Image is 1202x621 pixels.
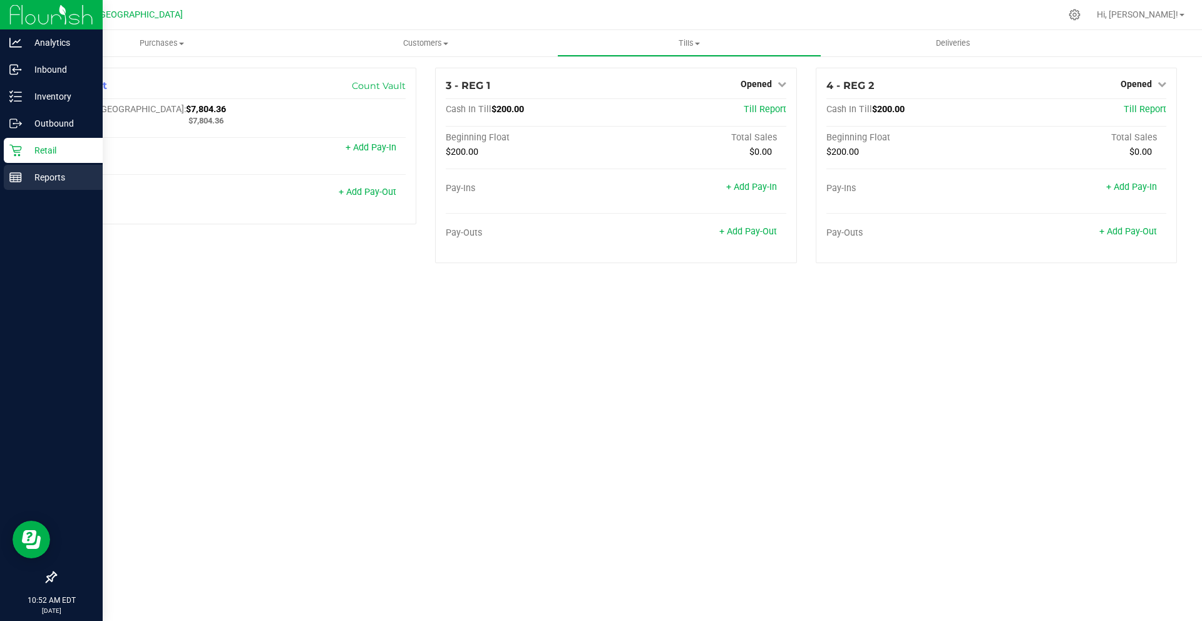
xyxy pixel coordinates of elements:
[22,35,97,50] p: Analytics
[22,116,97,131] p: Outbound
[558,38,820,49] span: Tills
[616,132,786,144] div: Total Sales
[30,30,294,56] a: Purchases
[741,79,772,89] span: Opened
[491,104,524,115] span: $200.00
[446,227,616,239] div: Pay-Outs
[872,104,905,115] span: $200.00
[9,90,22,103] inline-svg: Inventory
[826,132,997,144] div: Beginning Float
[446,183,616,194] div: Pay-Ins
[826,227,997,239] div: Pay-Outs
[744,104,786,115] a: Till Report
[826,183,997,194] div: Pay-Ins
[996,132,1166,144] div: Total Sales
[66,144,236,155] div: Pay-Ins
[9,36,22,49] inline-svg: Analytics
[821,30,1085,56] a: Deliveries
[22,62,97,77] p: Inbound
[726,182,777,192] a: + Add Pay-In
[1097,9,1178,19] span: Hi, [PERSON_NAME]!
[9,144,22,157] inline-svg: Retail
[9,171,22,184] inline-svg: Reports
[66,188,236,199] div: Pay-Outs
[339,187,396,197] a: + Add Pay-Out
[352,80,406,91] a: Count Vault
[557,30,821,56] a: Tills
[188,116,223,125] span: $7,804.36
[346,142,396,153] a: + Add Pay-In
[1121,79,1152,89] span: Opened
[294,30,557,56] a: Customers
[6,606,97,615] p: [DATE]
[22,170,97,185] p: Reports
[1106,182,1157,192] a: + Add Pay-In
[446,147,478,157] span: $200.00
[6,595,97,606] p: 10:52 AM EDT
[1124,104,1166,115] a: Till Report
[1129,147,1152,157] span: $0.00
[30,38,294,49] span: Purchases
[294,38,557,49] span: Customers
[13,521,50,558] iframe: Resource center
[749,147,772,157] span: $0.00
[1099,226,1157,237] a: + Add Pay-Out
[73,9,183,20] span: GA2 - [GEOGRAPHIC_DATA]
[826,80,874,91] span: 4 - REG 2
[186,104,226,115] span: $7,804.36
[22,143,97,158] p: Retail
[9,63,22,76] inline-svg: Inbound
[66,104,186,115] span: Cash In [GEOGRAPHIC_DATA]:
[446,104,491,115] span: Cash In Till
[719,226,777,237] a: + Add Pay-Out
[826,147,859,157] span: $200.00
[9,117,22,130] inline-svg: Outbound
[446,132,616,144] div: Beginning Float
[826,104,872,115] span: Cash In Till
[1067,9,1082,21] div: Manage settings
[446,80,490,91] span: 3 - REG 1
[919,38,987,49] span: Deliveries
[22,89,97,104] p: Inventory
